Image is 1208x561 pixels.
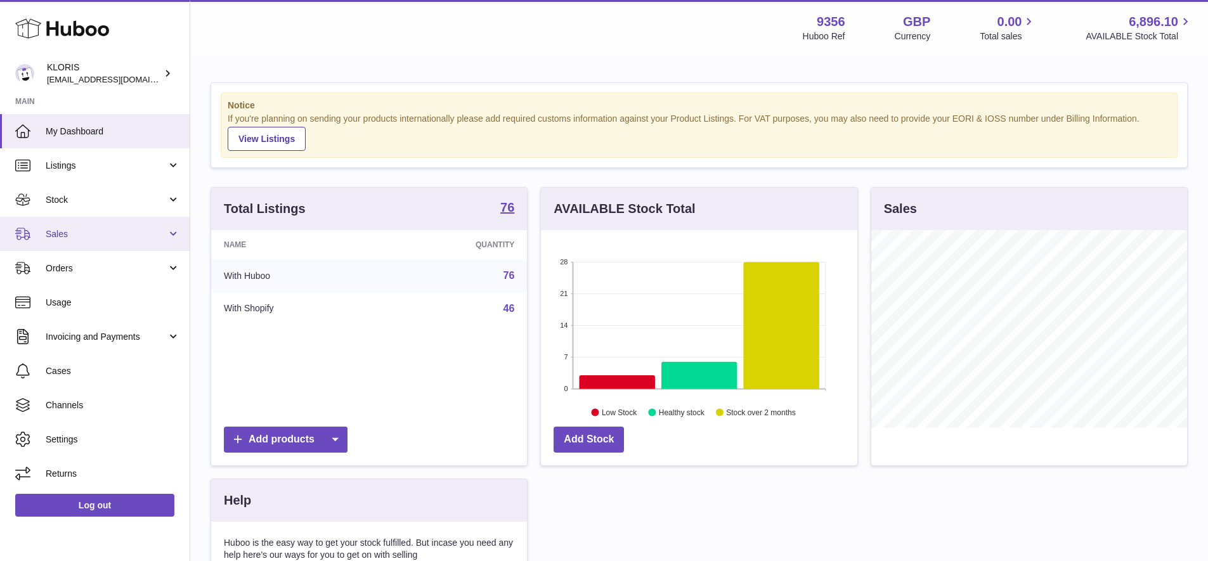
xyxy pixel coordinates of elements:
a: 6,896.10 AVAILABLE Stock Total [1086,13,1193,42]
span: Channels [46,399,180,411]
span: [EMAIL_ADDRESS][DOMAIN_NAME] [47,74,186,84]
p: Huboo is the easy way to get your stock fulfilled. But incase you need any help here's our ways f... [224,537,514,561]
th: Name [211,230,382,259]
th: Quantity [382,230,528,259]
text: 14 [561,321,568,329]
strong: 76 [500,201,514,214]
text: Low Stock [602,408,637,416]
text: Stock over 2 months [727,408,796,416]
text: 28 [561,258,568,266]
a: Log out [15,494,174,517]
strong: Notice [228,100,1171,112]
img: huboo@kloriscbd.com [15,64,34,83]
div: Huboo Ref [803,30,845,42]
span: Listings [46,160,167,172]
span: Settings [46,434,180,446]
span: AVAILABLE Stock Total [1086,30,1193,42]
span: Total sales [980,30,1036,42]
td: With Shopify [211,292,382,325]
span: Orders [46,262,167,274]
a: 0.00 Total sales [980,13,1036,42]
span: Stock [46,194,167,206]
td: With Huboo [211,259,382,292]
span: Sales [46,228,167,240]
span: 6,896.10 [1129,13,1178,30]
a: 46 [503,303,515,314]
span: 0.00 [997,13,1022,30]
h3: Total Listings [224,200,306,217]
span: My Dashboard [46,126,180,138]
a: View Listings [228,127,306,151]
a: 76 [503,270,515,281]
span: Invoicing and Payments [46,331,167,343]
text: 7 [564,353,568,361]
strong: 9356 [817,13,845,30]
h3: Sales [884,200,917,217]
div: If you're planning on sending your products internationally please add required customs informati... [228,113,1171,151]
h3: AVAILABLE Stock Total [554,200,695,217]
span: Returns [46,468,180,480]
h3: Help [224,492,251,509]
span: Cases [46,365,180,377]
text: Healthy stock [659,408,705,416]
text: 21 [561,290,568,297]
a: Add products [224,427,347,453]
div: KLORIS [47,61,161,86]
a: 76 [500,201,514,216]
div: Currency [895,30,931,42]
a: Add Stock [554,427,624,453]
text: 0 [564,385,568,392]
strong: GBP [903,13,930,30]
span: Usage [46,297,180,309]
